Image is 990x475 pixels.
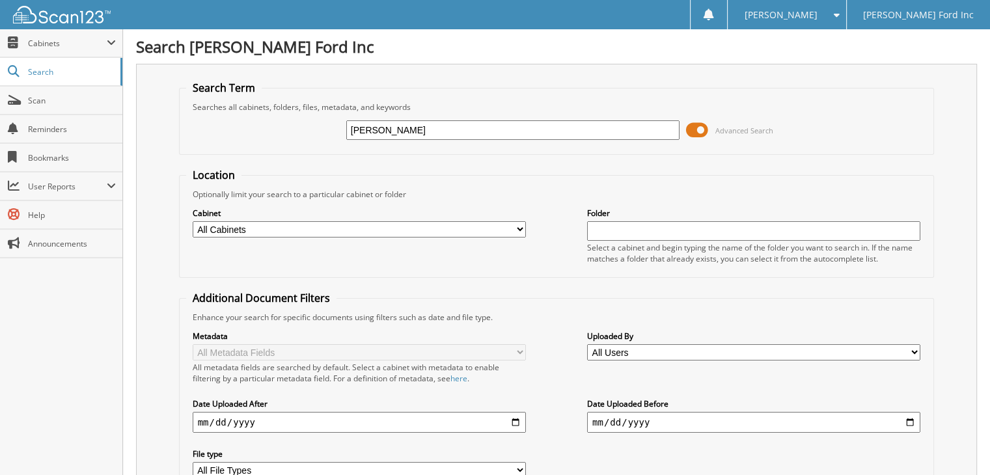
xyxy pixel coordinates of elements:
[28,152,116,163] span: Bookmarks
[193,448,526,459] label: File type
[587,398,920,409] label: Date Uploaded Before
[28,66,114,77] span: Search
[28,124,116,135] span: Reminders
[28,95,116,106] span: Scan
[587,331,920,342] label: Uploaded By
[28,238,116,249] span: Announcements
[193,331,526,342] label: Metadata
[28,181,107,192] span: User Reports
[863,11,974,19] span: [PERSON_NAME] Ford Inc
[186,312,928,323] div: Enhance your search for specific documents using filters such as date and file type.
[186,189,928,200] div: Optionally limit your search to a particular cabinet or folder
[587,242,920,264] div: Select a cabinet and begin typing the name of the folder you want to search in. If the name match...
[450,373,467,384] a: here
[136,36,977,57] h1: Search [PERSON_NAME] Ford Inc
[28,210,116,221] span: Help
[193,362,526,384] div: All metadata fields are searched by default. Select a cabinet with metadata to enable filtering b...
[925,413,990,475] iframe: Chat Widget
[744,11,817,19] span: [PERSON_NAME]
[587,208,920,219] label: Folder
[13,6,111,23] img: scan123-logo-white.svg
[186,291,337,305] legend: Additional Document Filters
[193,398,526,409] label: Date Uploaded After
[193,412,526,433] input: start
[186,168,241,182] legend: Location
[186,102,928,113] div: Searches all cabinets, folders, files, metadata, and keywords
[28,38,107,49] span: Cabinets
[587,412,920,433] input: end
[186,81,262,95] legend: Search Term
[715,126,773,135] span: Advanced Search
[193,208,526,219] label: Cabinet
